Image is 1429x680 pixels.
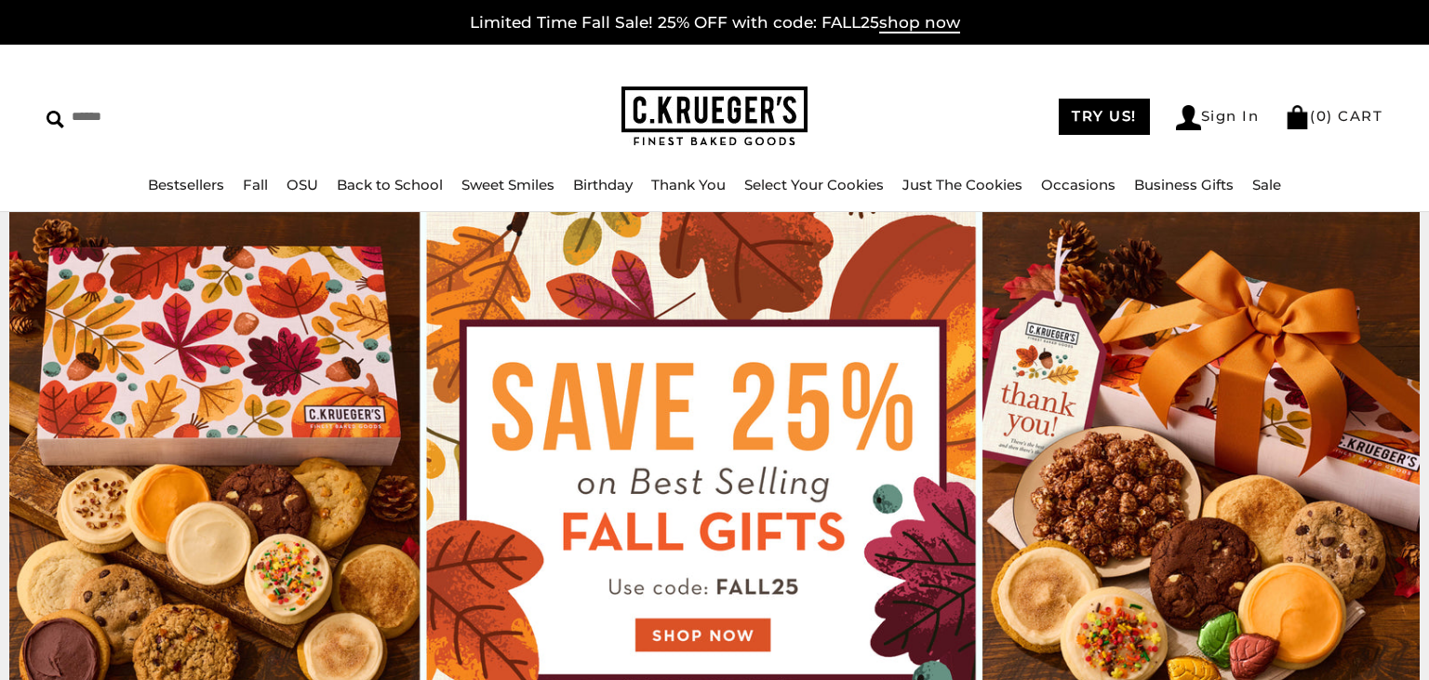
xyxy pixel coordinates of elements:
a: Bestsellers [148,176,224,193]
a: Fall [243,176,268,193]
a: OSU [287,176,318,193]
a: Sweet Smiles [461,176,554,193]
span: shop now [879,13,960,33]
a: Limited Time Fall Sale! 25% OFF with code: FALL25shop now [470,13,960,33]
a: Business Gifts [1134,176,1234,193]
a: TRY US! [1059,99,1150,135]
a: (0) CART [1285,107,1382,125]
a: Occasions [1041,176,1115,193]
a: Back to School [337,176,443,193]
a: Select Your Cookies [744,176,884,193]
img: Search [47,111,64,128]
input: Search [47,102,364,131]
a: Just The Cookies [902,176,1022,193]
a: Sign In [1176,105,1260,130]
img: C.KRUEGER'S [621,87,808,147]
img: Account [1176,105,1201,130]
a: Sale [1252,176,1281,193]
a: Thank You [651,176,726,193]
img: Bag [1285,105,1310,129]
span: 0 [1316,107,1328,125]
a: Birthday [573,176,633,193]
